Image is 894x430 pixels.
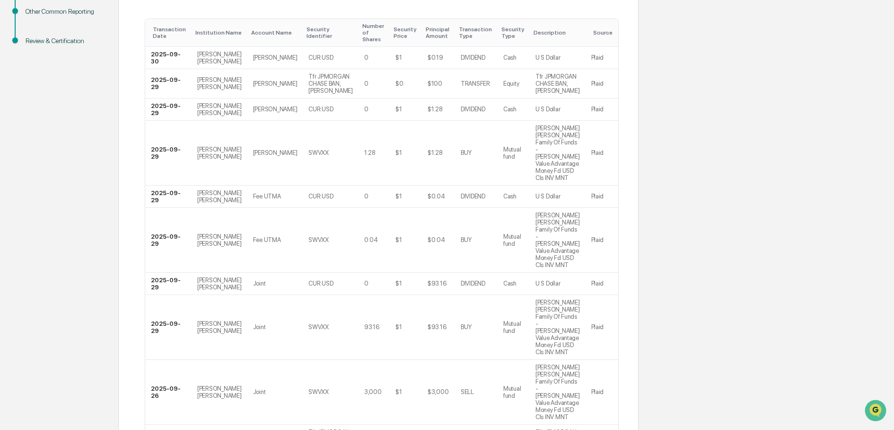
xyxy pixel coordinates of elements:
td: Fee UTMA [247,208,303,273]
p: How can we help? [9,20,172,35]
div: Mutual fund [503,385,524,399]
div: SELL [461,388,474,395]
td: Plaid [586,295,618,360]
div: BUY [461,149,472,156]
div: BUY [461,236,472,243]
div: U S Dollar [535,106,560,113]
button: Start new chat [161,75,172,87]
div: DIVIDEND [461,106,485,113]
td: 2025-09-29 [145,208,192,273]
div: Toggle SortBy [593,29,614,36]
td: Plaid [586,360,618,425]
iframe: Open customer support [864,399,889,424]
div: [PERSON_NAME] [PERSON_NAME] Family Of Funds - [PERSON_NAME] Value Advantage Money Fd USD Cls INV MNT [535,299,580,356]
div: 🗄️ [69,120,76,128]
a: Powered byPylon [67,160,114,168]
div: Cash [503,280,517,287]
div: $1 [395,236,402,243]
a: 🔎Data Lookup [6,134,63,151]
div: Other Common Reporting [26,7,103,17]
div: Toggle SortBy [394,26,418,39]
div: $93.16 [428,323,446,331]
td: Plaid [586,186,618,208]
div: SWVXX [308,149,329,156]
td: Plaid [586,273,618,295]
td: 2025-09-29 [145,121,192,186]
div: $1.28 [428,149,443,156]
td: Fee UTMA [247,186,303,208]
div: Tfr JPMORGAN CHASE BAN, [PERSON_NAME] [535,73,580,94]
div: Mutual fund [503,320,524,334]
div: $1 [395,388,402,395]
div: $1 [395,280,402,287]
div: [PERSON_NAME] [PERSON_NAME] Family Of Funds - [PERSON_NAME] Value Advantage Money Fd USD Cls INV MNT [535,212,580,269]
div: CUR:USD [308,280,333,287]
div: SWVXX [308,236,329,243]
div: Start new chat [32,72,155,82]
div: $1 [395,193,402,200]
div: SWVXX [308,323,329,331]
div: [PERSON_NAME] [PERSON_NAME] Family Of Funds - [PERSON_NAME] Value Advantage Money Fd USD Cls INV MNT [535,125,580,181]
div: Cash [503,54,517,61]
div: 3,000 [364,388,382,395]
div: $93.16 [428,280,446,287]
div: U S Dollar [535,193,560,200]
div: [PERSON_NAME] [PERSON_NAME] [197,189,242,204]
div: 1.28 [364,149,376,156]
div: $1 [395,54,402,61]
div: [PERSON_NAME] [PERSON_NAME] [197,76,242,90]
span: Pylon [94,161,114,168]
img: 1746055101610-c473b297-6a78-478c-a979-82029cc54cd1 [9,72,26,90]
div: CUR:USD [308,54,333,61]
span: Data Lookup [19,137,60,147]
div: Toggle SortBy [534,29,582,36]
div: $0.19 [428,54,443,61]
td: Joint [247,273,303,295]
div: 0 [364,80,368,87]
span: Preclearance [19,119,61,129]
div: 🔎 [9,138,17,146]
div: $1.28 [428,106,443,113]
td: 2025-09-29 [145,99,192,121]
div: [PERSON_NAME] [PERSON_NAME] [197,320,242,334]
div: We're available if you need us! [32,82,120,90]
td: 2025-09-29 [145,69,192,99]
div: Toggle SortBy [153,26,188,39]
td: Joint [247,295,303,360]
div: $100 [428,80,442,87]
div: Toggle SortBy [459,26,494,39]
div: 0 [364,54,368,61]
div: Equity [503,80,519,87]
div: $1 [395,323,402,331]
div: DIVIDEND [461,54,485,61]
div: Review & Certification [26,36,103,46]
div: 0.04 [364,236,378,243]
td: Plaid [586,69,618,99]
td: [PERSON_NAME] [247,69,303,99]
td: 2025-09-29 [145,186,192,208]
td: [PERSON_NAME] [247,121,303,186]
div: Cash [503,193,517,200]
div: BUY [461,323,472,331]
div: CUR:USD [308,193,333,200]
div: SWVXX [308,388,329,395]
div: CUR:USD [308,106,333,113]
a: 🖐️Preclearance [6,116,65,133]
td: 2025-09-29 [145,273,192,295]
div: $0 [395,80,403,87]
td: 2025-09-29 [145,295,192,360]
div: DIVIDEND [461,280,485,287]
td: [PERSON_NAME] [247,99,303,121]
div: Toggle SortBy [251,29,299,36]
td: 2025-09-26 [145,360,192,425]
div: [PERSON_NAME] [PERSON_NAME] Family Of Funds - [PERSON_NAME] Value Advantage Money Fd USD Cls INV MNT [535,364,580,421]
td: Plaid [586,208,618,273]
div: 0 [364,106,368,113]
div: 0 [364,280,368,287]
td: 2025-09-30 [145,47,192,69]
div: $1 [395,149,402,156]
div: DIVIDEND [461,193,485,200]
div: Mutual fund [503,146,524,160]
